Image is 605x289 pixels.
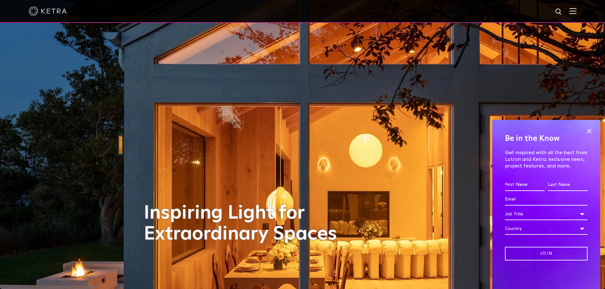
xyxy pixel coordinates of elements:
[29,6,67,16] img: ketra-logo-2019-white
[505,149,588,169] p: Get inspired with all the best from Lutron and Ketra: exclusive news, project features, and more.
[569,8,576,14] img: Hamburger%20Nav.svg
[144,203,350,245] h1: Inspiring Light for Extraordinary Spaces
[505,194,588,206] input: Email
[555,8,563,16] img: search icon
[505,133,588,145] h4: Be in the Know
[505,223,588,235] div: Country
[505,247,588,260] input: Join
[505,179,545,191] input: First Name
[548,179,588,191] input: Last Name
[505,208,588,220] div: Job Title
